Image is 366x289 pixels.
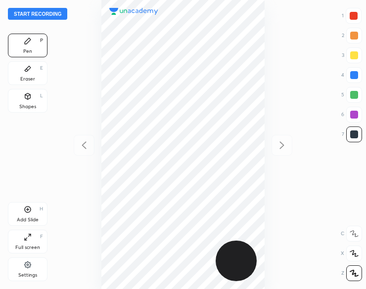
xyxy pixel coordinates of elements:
[23,49,32,54] div: Pen
[40,66,43,71] div: E
[342,8,362,24] div: 1
[40,234,43,239] div: F
[342,28,362,43] div: 2
[341,87,362,103] div: 5
[341,246,362,261] div: X
[15,245,40,250] div: Full screen
[17,217,39,222] div: Add Slide
[19,104,36,109] div: Shapes
[40,38,43,43] div: P
[109,8,158,15] img: logo.38c385cc.svg
[342,126,362,142] div: 7
[18,273,37,278] div: Settings
[40,93,43,98] div: L
[341,226,362,242] div: C
[342,47,362,63] div: 3
[8,8,67,20] button: Start recording
[341,67,362,83] div: 4
[341,265,362,281] div: Z
[20,77,35,82] div: Eraser
[341,107,362,123] div: 6
[40,206,43,211] div: H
